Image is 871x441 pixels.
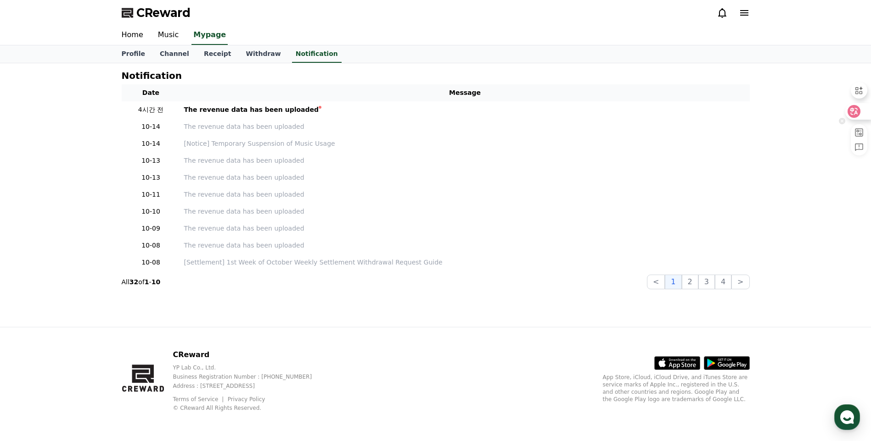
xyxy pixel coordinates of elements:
[603,374,750,403] p: App Store, iCloud, iCloud Drive, and iTunes Store are service marks of Apple Inc., registered in ...
[114,45,152,63] a: Profile
[136,304,158,312] span: Settings
[682,275,698,289] button: 2
[173,396,225,402] a: Terms of Service
[173,373,326,380] p: Business Registration Number : [PHONE_NUMBER]
[184,173,746,182] a: The revenue data has been uploaded
[647,275,665,289] button: <
[129,278,138,286] strong: 32
[184,258,746,267] a: [Settlement] 1st Week of October Weekly Settlement Withdrawal Request Guide
[118,291,176,314] a: Settings
[125,139,177,149] p: 10-14
[698,275,715,289] button: 3
[238,45,288,63] a: Withdraw
[184,156,746,165] a: The revenue data has been uploaded
[173,404,326,412] p: © CReward All Rights Reserved.
[125,241,177,250] p: 10-08
[292,45,342,63] a: Notification
[3,291,61,314] a: Home
[125,156,177,165] p: 10-13
[125,190,177,199] p: 10-11
[152,278,160,286] strong: 10
[152,45,197,63] a: Channel
[151,26,186,45] a: Music
[122,84,180,101] th: Date
[191,26,228,45] a: Mypage
[184,207,746,216] a: The revenue data has been uploaded
[731,275,749,289] button: >
[125,173,177,182] p: 10-13
[136,6,191,20] span: CReward
[184,139,746,149] a: [Notice] Temporary Suspension of Music Usage
[122,6,191,20] a: CReward
[61,291,118,314] a: Messages
[197,45,239,63] a: Receipt
[184,105,746,115] a: The revenue data has been uploaded
[122,277,161,287] p: All of -
[184,241,746,250] a: The revenue data has been uploaded
[184,224,746,233] a: The revenue data has been uploaded
[23,304,39,312] span: Home
[125,258,177,267] p: 10-08
[114,26,151,45] a: Home
[184,122,746,132] a: The revenue data has been uploaded
[180,84,750,101] th: Message
[145,278,149,286] strong: 1
[173,364,326,371] p: YP Lab Co., Ltd.
[184,105,319,115] div: The revenue data has been uploaded
[173,349,326,360] p: CReward
[184,190,746,199] a: The revenue data has been uploaded
[125,207,177,216] p: 10-10
[125,224,177,233] p: 10-09
[76,305,103,312] span: Messages
[665,275,681,289] button: 1
[173,382,326,390] p: Address : [STREET_ADDRESS]
[125,105,177,115] p: 4시간 전
[715,275,731,289] button: 4
[228,396,265,402] a: Privacy Policy
[125,122,177,132] p: 10-14
[122,71,182,81] h4: Notification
